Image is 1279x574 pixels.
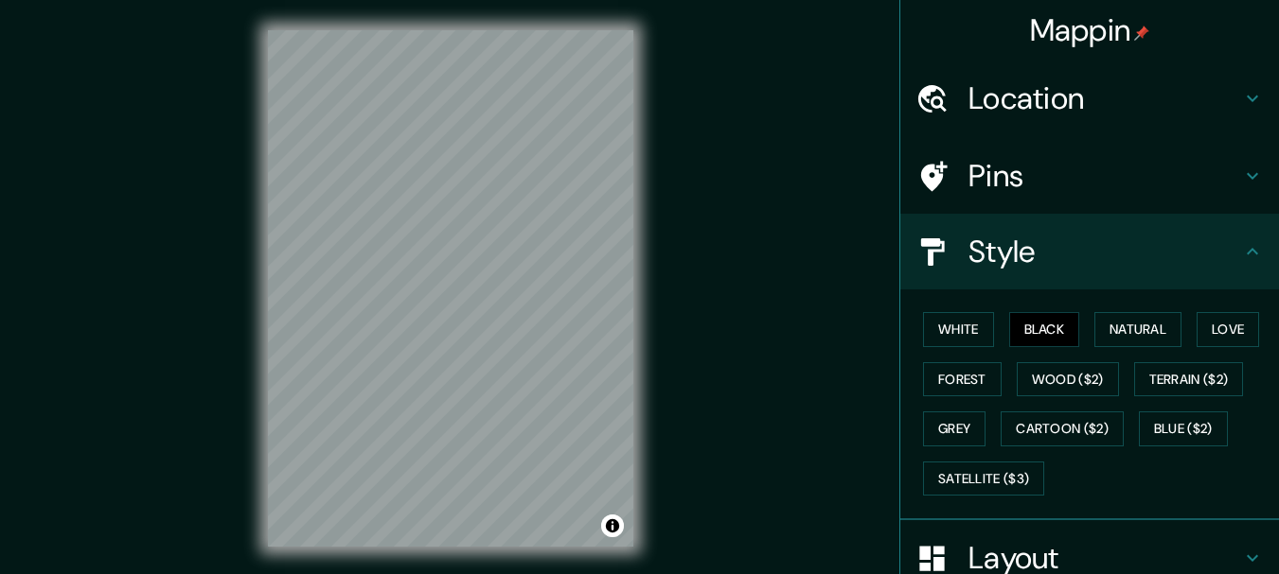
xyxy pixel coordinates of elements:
[923,411,986,446] button: Grey
[1134,26,1149,41] img: pin-icon.png
[1001,411,1124,446] button: Cartoon ($2)
[268,30,633,547] canvas: Map
[923,312,994,347] button: White
[968,79,1241,117] h4: Location
[1009,312,1080,347] button: Black
[900,138,1279,214] div: Pins
[1017,362,1119,397] button: Wood ($2)
[1094,312,1181,347] button: Natural
[968,157,1241,195] h4: Pins
[900,214,1279,289] div: Style
[900,61,1279,136] div: Location
[1030,11,1150,49] h4: Mappin
[923,362,1002,397] button: Forest
[968,233,1241,270] h4: Style
[923,461,1044,496] button: Satellite ($3)
[601,514,624,537] button: Toggle attribution
[1110,500,1258,553] iframe: Help widget launcher
[1134,362,1244,397] button: Terrain ($2)
[1139,411,1228,446] button: Blue ($2)
[1197,312,1259,347] button: Love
